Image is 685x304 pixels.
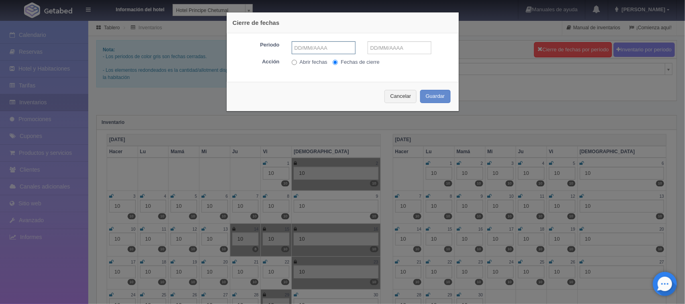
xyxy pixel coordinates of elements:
[262,59,279,65] font: Acción
[260,42,279,48] font: Periodo
[390,93,411,99] font: Cancelar
[341,59,380,65] font: Fechas de cierre
[333,60,338,65] input: Fechas de cierre
[384,90,417,103] button: Cancelar
[420,90,451,103] button: Guardar
[292,60,297,65] input: Abrir fechas
[300,59,327,65] font: Abrir fechas
[426,93,445,99] font: Guardar
[292,41,356,54] input: DD/MM/AAAA
[368,41,431,54] input: DD/MM/AAAA
[233,19,280,26] font: Cierre de fechas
